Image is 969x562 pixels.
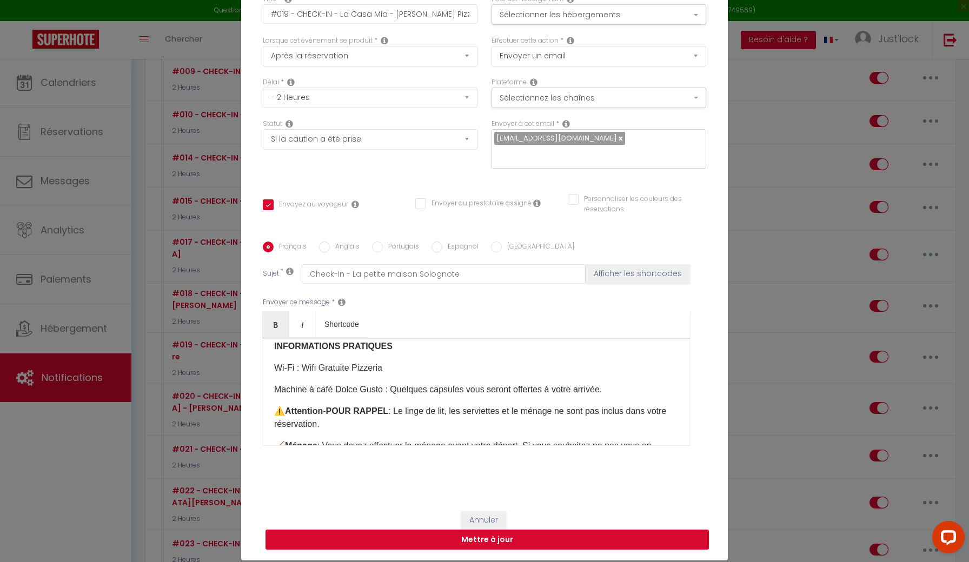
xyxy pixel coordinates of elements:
label: Statut [263,119,282,129]
label: Délai [263,77,279,88]
strong: RAPPEL [353,406,388,416]
a: Shortcode [316,311,368,337]
label: Portugais [383,242,419,253]
button: Sélectionner les hébergements [492,4,706,25]
button: Mettre à jour [266,530,709,550]
i: Action Time [287,78,295,86]
i: Action Type [567,36,574,45]
strong: POUR [326,406,351,416]
a: Italic [289,311,316,337]
label: Français [274,242,307,253]
label: Envoyer à cet email [492,119,554,129]
button: Annuler [461,511,506,530]
strong: INFORMATIONS PRATIQUES [274,342,393,351]
iframe: LiveChat chat widget [924,517,969,562]
div: ​ [263,338,690,446]
label: Lorsque cet événement se produit [263,36,373,46]
button: Afficher les shortcodes [586,264,690,284]
label: Envoyer ce message [263,297,330,307]
i: Subject [286,267,294,276]
span: [EMAIL_ADDRESS][DOMAIN_NAME] [496,133,617,143]
b: Ménage [285,441,317,450]
label: Espagnol [442,242,479,253]
i: Message [338,298,346,306]
label: [GEOGRAPHIC_DATA] [502,242,574,253]
i: Envoyer au voyageur [351,200,359,209]
i: Booking status [286,119,293,128]
p: Machine à café Dolce Gusto : Quelques capsules vous seront offertes à votre arrivée.​ [274,383,679,396]
i: Event Occur [381,36,388,45]
label: Sujet [263,269,279,280]
i: Recipient [562,119,570,128]
label: Plateforme [492,77,527,88]
label: Effectuer cette action [492,36,559,46]
p: 🧹 : Vous devez effectuer le ménage avant votre départ. Si vous souhaitez ne pas vous en charger, ... [274,439,679,478]
button: Sélectionnez les chaînes [492,88,706,108]
i: Envoyer au prestataire si il est assigné [533,199,541,208]
p: ⚠️ - : Le linge de lit, les serviettes et le ménage ne sont pas inclus dans votre réservation. [274,405,679,431]
i: Action Channel [530,78,537,86]
label: Anglais [330,242,360,253]
p: Wi-Fi : Wifi Gratuite Pizzeria [274,362,679,374]
a: Bold [263,311,289,337]
strong: Attention [285,406,323,416]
